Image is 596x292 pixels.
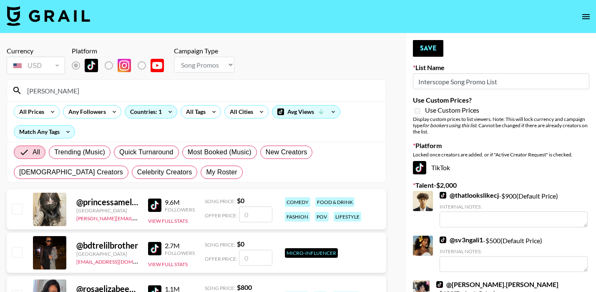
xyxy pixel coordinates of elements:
[206,167,237,177] span: My Roster
[76,240,138,251] div: @ bdtrelilbrother
[237,196,244,204] strong: $ 0
[8,58,63,73] div: USD
[315,212,329,222] div: pov
[239,250,272,266] input: 0
[225,106,255,118] div: All Cities
[205,198,235,204] span: Song Price:
[72,47,171,55] div: Platform
[148,199,161,212] img: TikTok
[174,47,234,55] div: Campaign Type
[125,106,177,118] div: Countries: 1
[413,116,589,135] div: Display custom prices to list viewers. Note: This will lock currency and campaign type . Cannot b...
[425,106,479,114] span: Use Custom Prices
[76,257,160,265] a: [EMAIL_ADDRESS][DOMAIN_NAME]
[436,280,558,289] a: @[PERSON_NAME].[PERSON_NAME]
[239,206,272,222] input: 0
[148,242,161,255] img: TikTok
[422,122,476,128] em: for bookers using this list
[237,283,252,291] strong: $ 800
[413,181,589,189] label: Talent - $ 2,000
[148,218,188,224] button: View Full Stats
[285,248,338,258] div: Micro-Influencer
[76,207,138,214] div: [GEOGRAPHIC_DATA]
[188,147,251,157] span: Most Booked (Music)
[72,57,171,74] div: List locked to TikTok.
[285,197,310,207] div: comedy
[205,212,237,219] span: Offer Price:
[237,240,244,248] strong: $ 0
[151,59,164,72] img: YouTube
[148,261,188,267] button: View Full Stats
[413,96,589,104] label: Use Custom Prices?
[165,250,195,256] div: Followers
[440,204,588,210] div: Internal Notes:
[33,147,40,157] span: All
[7,6,90,26] img: Grail Talent
[440,237,446,243] img: TikTok
[63,106,108,118] div: Any Followers
[205,285,235,291] span: Song Price:
[54,147,105,157] span: Trending (Music)
[165,206,195,213] div: Followers
[14,126,75,138] div: Match Any Tags
[440,236,588,272] div: - $ 500 (Default Price)
[413,151,589,158] div: Locked once creators are added, or if "Active Creator Request" is checked.
[266,147,307,157] span: New Creators
[440,191,499,199] a: @thatlookslikecj
[76,251,138,257] div: [GEOGRAPHIC_DATA]
[413,161,426,174] img: TikTok
[137,167,192,177] span: Celebrity Creators
[7,55,65,76] div: Remove selected talent to change your currency
[440,192,446,199] img: TikTok
[413,161,589,174] div: TikTok
[165,198,195,206] div: 9.6M
[205,242,235,248] span: Song Price:
[436,281,443,288] img: TikTok
[181,106,207,118] div: All Tags
[578,8,594,25] button: open drawer
[285,212,310,222] div: fashion
[85,59,98,72] img: TikTok
[14,106,46,118] div: All Prices
[7,47,65,55] div: Currency
[413,141,589,150] label: Platform
[22,84,381,97] input: Search by User Name
[315,197,355,207] div: food & drink
[334,212,361,222] div: lifestyle
[440,248,588,254] div: Internal Notes:
[205,256,237,262] span: Offer Price:
[19,167,123,177] span: [DEMOGRAPHIC_DATA] Creators
[413,40,443,57] button: Save
[440,236,483,244] a: @sv3ngali1
[413,63,589,72] label: List Name
[440,191,588,227] div: - $ 900 (Default Price)
[119,147,174,157] span: Quick Turnaround
[76,197,138,207] div: @ princessameliawu
[272,106,340,118] div: Avg Views
[165,242,195,250] div: 2.7M
[118,59,131,72] img: Instagram
[76,214,200,222] a: [PERSON_NAME][EMAIL_ADDRESS][DOMAIN_NAME]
